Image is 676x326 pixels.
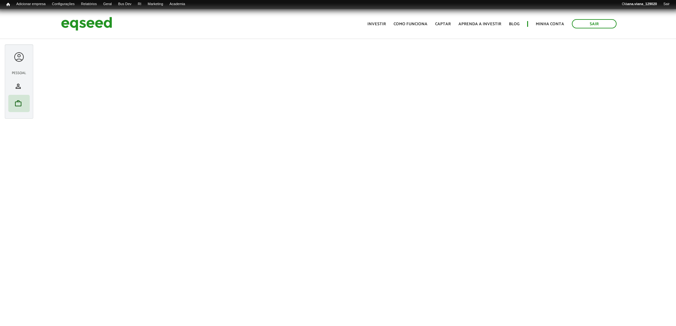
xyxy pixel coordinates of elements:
[627,2,657,6] strong: ana.viana_129020
[115,2,135,7] a: Bus Dev
[8,78,30,95] li: Meu perfil
[13,51,25,63] a: Expandir menu
[100,2,115,7] a: Geral
[13,2,49,7] a: Adicionar empresa
[660,2,673,7] a: Sair
[8,71,30,75] h2: Pessoal
[435,22,451,26] a: Captar
[61,15,112,32] img: EqSeed
[572,19,617,28] a: Sair
[10,100,28,107] a: work
[8,95,30,112] li: Meu portfólio
[166,2,188,7] a: Academia
[49,2,78,7] a: Configurações
[144,2,166,7] a: Marketing
[509,22,519,26] a: Blog
[3,2,13,8] a: Início
[394,22,427,26] a: Como funciona
[10,82,28,90] a: person
[536,22,564,26] a: Minha conta
[14,100,22,107] span: work
[458,22,501,26] a: Aprenda a investir
[78,2,100,7] a: Relatórios
[134,2,144,7] a: RI
[14,82,22,90] span: person
[367,22,386,26] a: Investir
[619,2,660,7] a: Oláana.viana_129020
[6,2,10,7] span: Início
